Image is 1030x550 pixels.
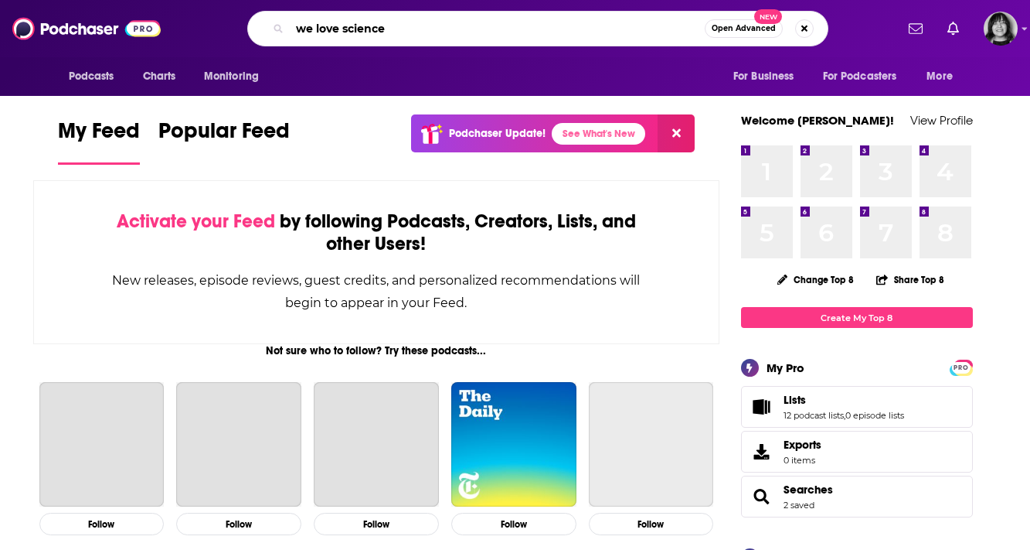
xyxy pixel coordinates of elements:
[314,382,439,507] a: Planet Money
[176,513,301,535] button: Follow
[984,12,1018,46] span: Logged in as parkdalepublicity1
[133,62,185,91] a: Charts
[754,9,782,24] span: New
[813,62,920,91] button: open menu
[784,483,833,497] a: Searches
[916,62,972,91] button: open menu
[58,118,140,153] span: My Feed
[176,382,301,507] a: This American Life
[910,113,973,128] a: View Profile
[12,14,161,43] img: Podchaser - Follow, Share and Rate Podcasts
[746,396,777,418] a: Lists
[741,386,973,428] span: Lists
[844,410,845,421] span: ,
[823,66,897,87] span: For Podcasters
[733,66,794,87] span: For Business
[952,361,971,373] a: PRO
[875,265,945,295] button: Share Top 8
[204,66,259,87] span: Monitoring
[941,15,965,42] a: Show notifications dropdown
[39,382,165,507] a: The Joe Rogan Experience
[552,123,645,145] a: See What's New
[741,113,894,128] a: Welcome [PERSON_NAME]!
[314,513,439,535] button: Follow
[58,62,134,91] button: open menu
[58,118,140,165] a: My Feed
[449,127,546,140] p: Podchaser Update!
[158,118,290,153] span: Popular Feed
[117,210,275,233] span: Activate your Feed
[33,344,720,357] div: Not sure who to follow? Try these podcasts...
[952,362,971,374] span: PRO
[712,25,776,32] span: Open Advanced
[589,513,714,535] button: Follow
[741,431,973,473] a: Exports
[451,513,576,535] button: Follow
[451,382,576,507] img: The Daily
[158,118,290,165] a: Popular Feed
[290,16,705,41] input: Search podcasts, credits, & more...
[784,393,806,407] span: Lists
[746,486,777,507] a: Searches
[589,382,714,507] a: My Favorite Murder with Karen Kilgariff and Georgia Hardstark
[784,393,904,407] a: Lists
[845,410,904,421] a: 0 episode lists
[247,11,828,46] div: Search podcasts, credits, & more...
[767,360,804,375] div: My Pro
[984,12,1018,46] img: User Profile
[722,62,814,91] button: open menu
[768,270,864,289] button: Change Top 8
[746,441,777,463] span: Exports
[193,62,279,91] button: open menu
[741,307,973,328] a: Create My Top 8
[784,438,821,452] span: Exports
[926,66,953,87] span: More
[984,12,1018,46] button: Show profile menu
[111,269,642,314] div: New releases, episode reviews, guest credits, and personalized recommendations will begin to appe...
[39,513,165,535] button: Follow
[741,476,973,518] span: Searches
[111,210,642,255] div: by following Podcasts, Creators, Lists, and other Users!
[705,19,783,38] button: Open AdvancedNew
[784,455,821,466] span: 0 items
[903,15,929,42] a: Show notifications dropdown
[143,66,176,87] span: Charts
[784,500,814,511] a: 2 saved
[69,66,114,87] span: Podcasts
[784,410,844,421] a: 12 podcast lists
